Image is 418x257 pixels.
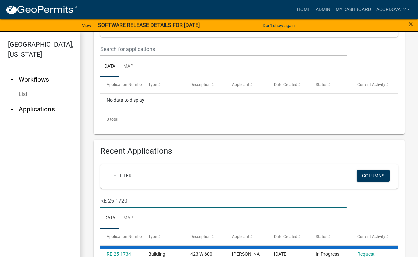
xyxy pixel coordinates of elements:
[184,229,226,245] datatable-header-cell: Description
[409,19,413,29] span: ×
[232,234,249,239] span: Applicant
[100,77,142,93] datatable-header-cell: Application Number
[79,20,94,31] a: View
[268,77,309,93] datatable-header-cell: Date Created
[357,170,390,182] button: Columns
[119,56,137,77] a: Map
[100,194,347,208] input: Search for applications
[357,82,385,87] span: Current Activity
[268,229,309,245] datatable-header-cell: Date Created
[142,77,184,93] datatable-header-cell: Type
[409,20,413,28] button: Close
[100,94,398,111] div: No data to display
[107,251,131,257] a: RE-25-1734
[190,82,211,87] span: Description
[8,105,16,113] i: arrow_drop_down
[316,251,339,257] span: In Progress
[226,77,268,93] datatable-header-cell: Applicant
[100,229,142,245] datatable-header-cell: Application Number
[274,251,288,257] span: 09/09/2025
[333,3,374,16] a: My Dashboard
[226,229,268,245] datatable-header-cell: Applicant
[98,22,200,28] strong: SOFTWARE RELEASE DETAILS FOR [DATE]
[316,234,327,239] span: Status
[100,111,398,128] div: 0 total
[351,229,393,245] datatable-header-cell: Current Activity
[148,234,157,239] span: Type
[142,229,184,245] datatable-header-cell: Type
[309,229,351,245] datatable-header-cell: Status
[374,3,413,16] a: ACORDOVA12
[357,234,385,239] span: Current Activity
[108,170,137,182] a: + Filter
[119,208,137,229] a: Map
[184,77,226,93] datatable-header-cell: Description
[351,77,393,93] datatable-header-cell: Current Activity
[309,77,351,93] datatable-header-cell: Status
[316,82,327,87] span: Status
[107,234,143,239] span: Application Number
[100,56,119,77] a: Data
[8,76,16,84] i: arrow_drop_up
[190,234,211,239] span: Description
[100,146,398,156] h4: Recent Applications
[232,82,249,87] span: Applicant
[313,3,333,16] a: Admin
[107,82,143,87] span: Application Number
[294,3,313,16] a: Home
[260,20,297,31] button: Don't show again
[100,208,119,229] a: Data
[148,82,157,87] span: Type
[274,82,297,87] span: Date Created
[100,42,347,56] input: Search for applications
[274,234,297,239] span: Date Created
